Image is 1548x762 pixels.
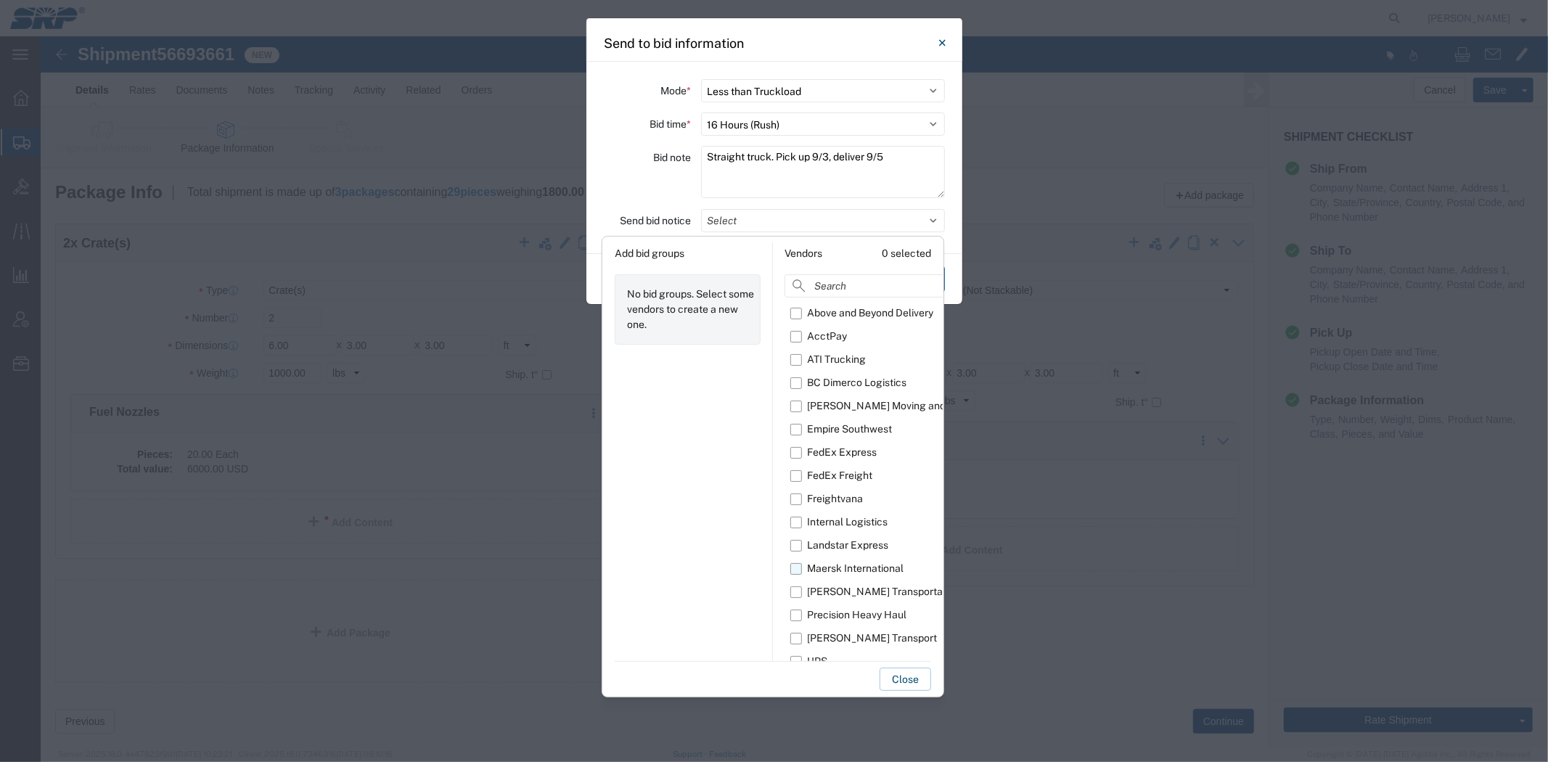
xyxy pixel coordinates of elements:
div: 0 selected [882,246,931,261]
label: Bid time [650,112,691,136]
label: Send bid notice [620,209,691,232]
label: Mode [660,79,691,102]
div: No bid groups. Select some vendors to create a new one. [615,274,761,345]
button: Close [928,28,957,57]
div: Add bid groups [615,242,761,266]
label: Bid note [653,146,691,169]
h4: Send to bid information [605,33,745,53]
input: Search [785,274,990,298]
div: Vendors [785,246,822,261]
button: Select [701,209,945,232]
